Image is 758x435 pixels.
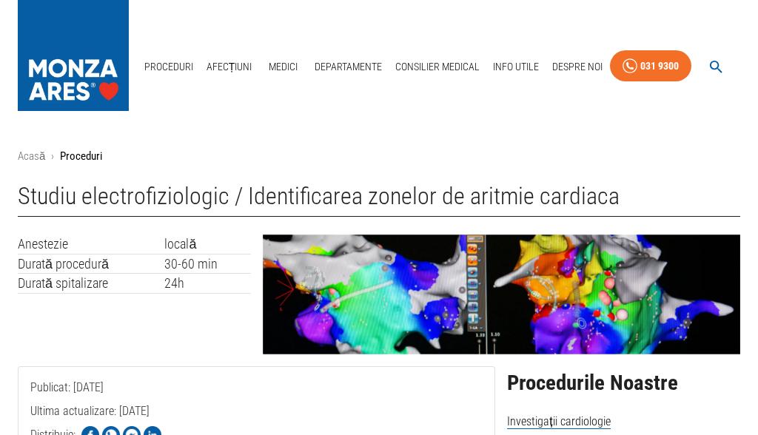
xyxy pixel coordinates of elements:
[546,52,608,82] a: Despre Noi
[18,274,164,294] td: Durată spitalizare
[138,52,199,82] a: Proceduri
[201,52,258,82] a: Afecțiuni
[51,148,54,165] li: ›
[389,52,486,82] a: Consilier Medical
[640,57,679,75] div: 031 9300
[60,148,102,165] p: Proceduri
[18,149,45,163] a: Acasă
[263,235,740,354] img: Studiu electrofiziologic | MONZA ARES
[507,371,740,395] h2: Procedurile Noastre
[164,274,250,294] td: 24h
[610,50,691,82] a: 031 9300
[259,52,306,82] a: Medici
[18,148,740,165] nav: breadcrumb
[18,183,740,217] h1: Studiu electrofiziologic / Identificarea zonelor de aritmie cardiaca
[487,52,545,82] a: Info Utile
[507,414,610,429] span: Investigații cardiologie
[309,52,388,82] a: Departamente
[164,235,250,254] td: locală
[18,235,164,254] td: Anestezie
[18,254,164,274] td: Durată procedură
[164,254,250,274] td: 30-60 min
